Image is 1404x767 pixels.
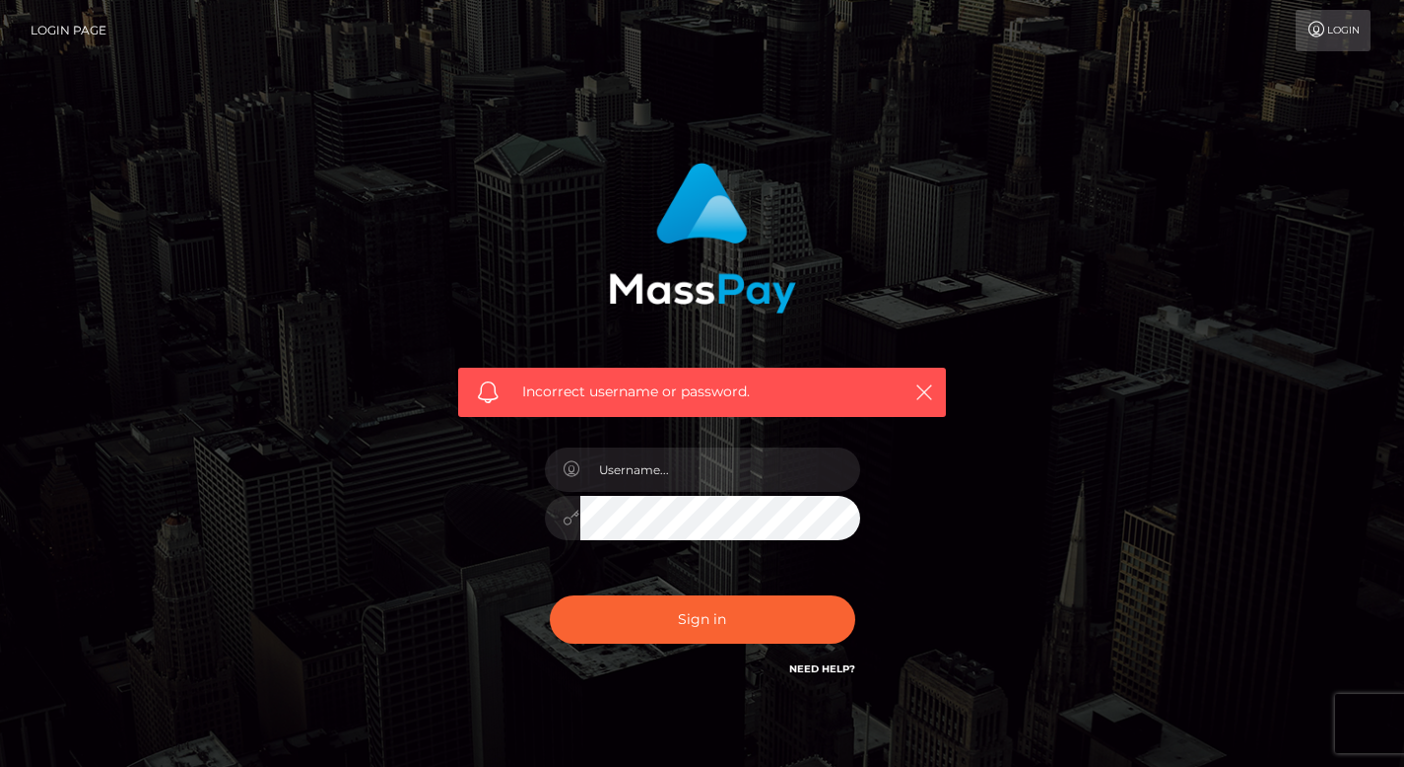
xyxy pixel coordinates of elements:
[1296,10,1371,51] a: Login
[580,448,860,492] input: Username...
[522,382,882,402] span: Incorrect username or password.
[550,595,855,644] button: Sign in
[609,163,796,314] img: MassPay Login
[31,10,106,51] a: Login Page
[789,662,855,675] a: Need Help?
